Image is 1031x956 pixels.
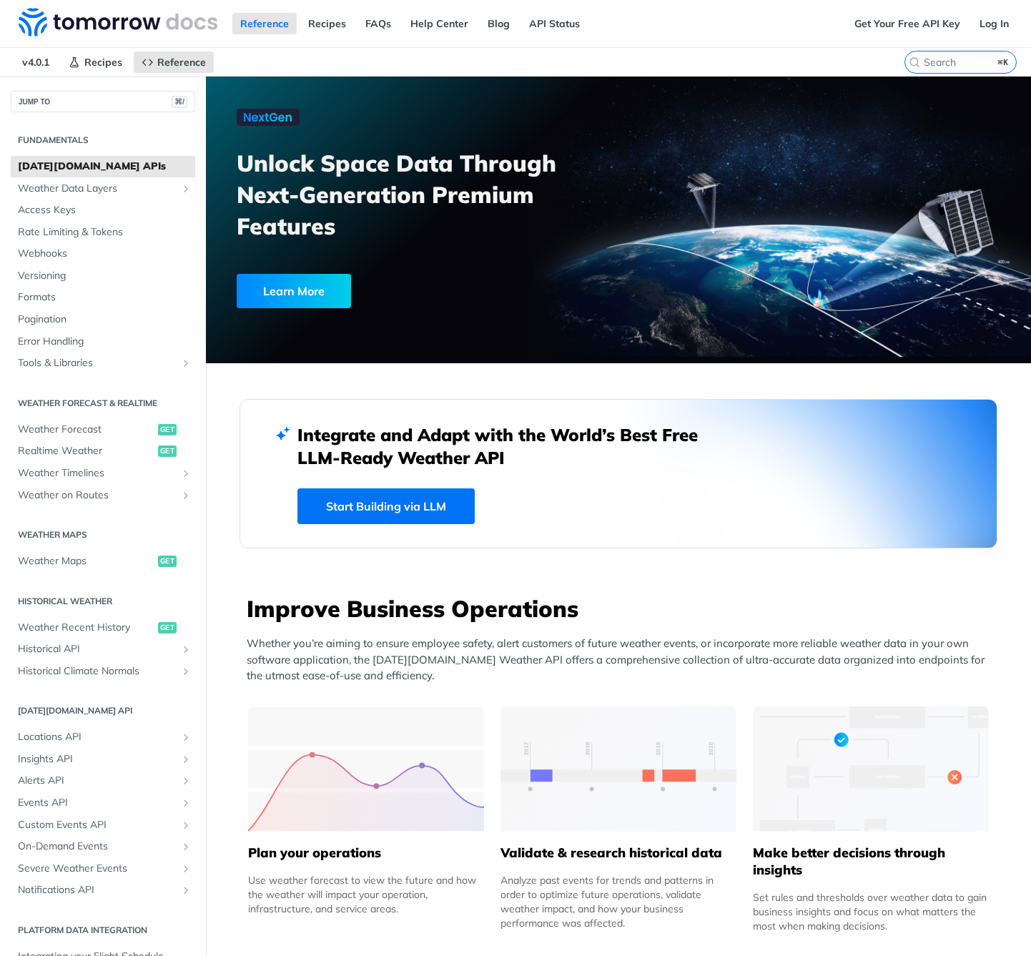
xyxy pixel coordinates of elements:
[158,424,177,435] span: get
[18,642,177,656] span: Historical API
[11,814,195,836] a: Custom Events APIShow subpages for Custom Events API
[11,265,195,287] a: Versioning
[18,356,177,370] span: Tools & Libraries
[19,8,217,36] img: Tomorrow.io Weather API Docs
[500,873,736,930] div: Analyze past events for trends and patterns in order to optimize future operations, validate weat...
[753,706,989,832] img: a22d113-group-496-32x.svg
[180,819,192,831] button: Show subpages for Custom Events API
[158,445,177,457] span: get
[11,156,195,177] a: [DATE][DOMAIN_NAME] APIs
[157,56,206,69] span: Reference
[180,183,192,194] button: Show subpages for Weather Data Layers
[18,862,177,876] span: Severe Weather Events
[11,639,195,660] a: Historical APIShow subpages for Historical API
[180,841,192,852] button: Show subpages for On-Demand Events
[180,775,192,787] button: Show subpages for Alerts API
[18,883,177,897] span: Notifications API
[11,528,195,541] h2: Weather Maps
[972,13,1017,34] a: Log In
[11,178,195,199] a: Weather Data LayersShow subpages for Weather Data Layers
[11,243,195,265] a: Webhooks
[11,222,195,243] a: Rate Limiting & Tokens
[18,203,192,217] span: Access Keys
[11,770,195,792] a: Alerts APIShow subpages for Alerts API
[11,836,195,857] a: On-Demand EventsShow subpages for On-Demand Events
[500,844,736,862] h5: Validate & research historical data
[11,792,195,814] a: Events APIShow subpages for Events API
[18,335,192,349] span: Error Handling
[11,924,195,937] h2: Platform DATA integration
[753,844,989,879] h5: Make better decisions through insights
[247,593,997,624] h3: Improve Business Operations
[11,440,195,462] a: Realtime Weatherget
[248,873,484,916] div: Use weather forecast to view the future and how the weather will impact your operation, infrastru...
[18,818,177,832] span: Custom Events API
[237,274,554,308] a: Learn More
[158,556,177,567] span: get
[232,13,297,34] a: Reference
[237,147,634,242] h3: Unlock Space Data Through Next-Generation Premium Features
[172,96,187,108] span: ⌘/
[18,159,192,174] span: [DATE][DOMAIN_NAME] APIs
[11,617,195,639] a: Weather Recent Historyget
[11,91,195,112] button: JUMP TO⌘/
[11,704,195,717] h2: [DATE][DOMAIN_NAME] API
[403,13,476,34] a: Help Center
[18,444,154,458] span: Realtime Weather
[11,419,195,440] a: Weather Forecastget
[18,290,192,305] span: Formats
[11,287,195,308] a: Formats
[18,730,177,744] span: Locations API
[18,247,192,261] span: Webhooks
[300,13,354,34] a: Recipes
[180,863,192,874] button: Show subpages for Severe Weather Events
[61,51,130,73] a: Recipes
[11,309,195,330] a: Pagination
[18,839,177,854] span: On-Demand Events
[180,797,192,809] button: Show subpages for Events API
[11,485,195,506] a: Weather on RoutesShow subpages for Weather on Routes
[248,706,484,832] img: 39565e8-group-4962x.svg
[18,466,177,481] span: Weather Timelines
[18,796,177,810] span: Events API
[357,13,399,34] a: FAQs
[297,423,719,469] h2: Integrate and Adapt with the World’s Best Free LLM-Ready Weather API
[247,636,997,684] p: Whether you’re aiming to ensure employee safety, alert customers of future weather events, or inc...
[11,749,195,770] a: Insights APIShow subpages for Insights API
[11,595,195,608] h2: Historical Weather
[11,879,195,901] a: Notifications APIShow subpages for Notifications API
[180,754,192,765] button: Show subpages for Insights API
[18,488,177,503] span: Weather on Routes
[11,134,195,147] h2: Fundamentals
[180,731,192,743] button: Show subpages for Locations API
[18,752,177,767] span: Insights API
[248,844,484,862] h5: Plan your operations
[847,13,968,34] a: Get Your Free API Key
[18,554,154,568] span: Weather Maps
[11,353,195,374] a: Tools & LibrariesShow subpages for Tools & Libraries
[180,468,192,479] button: Show subpages for Weather Timelines
[11,726,195,748] a: Locations APIShow subpages for Locations API
[18,621,154,635] span: Weather Recent History
[18,774,177,788] span: Alerts API
[158,622,177,634] span: get
[11,199,195,221] a: Access Keys
[11,397,195,410] h2: Weather Forecast & realtime
[18,269,192,283] span: Versioning
[480,13,518,34] a: Blog
[11,463,195,484] a: Weather TimelinesShow subpages for Weather Timelines
[84,56,122,69] span: Recipes
[18,225,192,240] span: Rate Limiting & Tokens
[180,490,192,501] button: Show subpages for Weather on Routes
[909,56,920,68] svg: Search
[18,182,177,196] span: Weather Data Layers
[180,666,192,677] button: Show subpages for Historical Climate Normals
[14,51,57,73] span: v4.0.1
[237,274,351,308] div: Learn More
[11,551,195,572] a: Weather Mapsget
[237,109,300,126] img: NextGen
[180,884,192,896] button: Show subpages for Notifications API
[18,423,154,437] span: Weather Forecast
[11,858,195,879] a: Severe Weather EventsShow subpages for Severe Weather Events
[11,331,195,353] a: Error Handling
